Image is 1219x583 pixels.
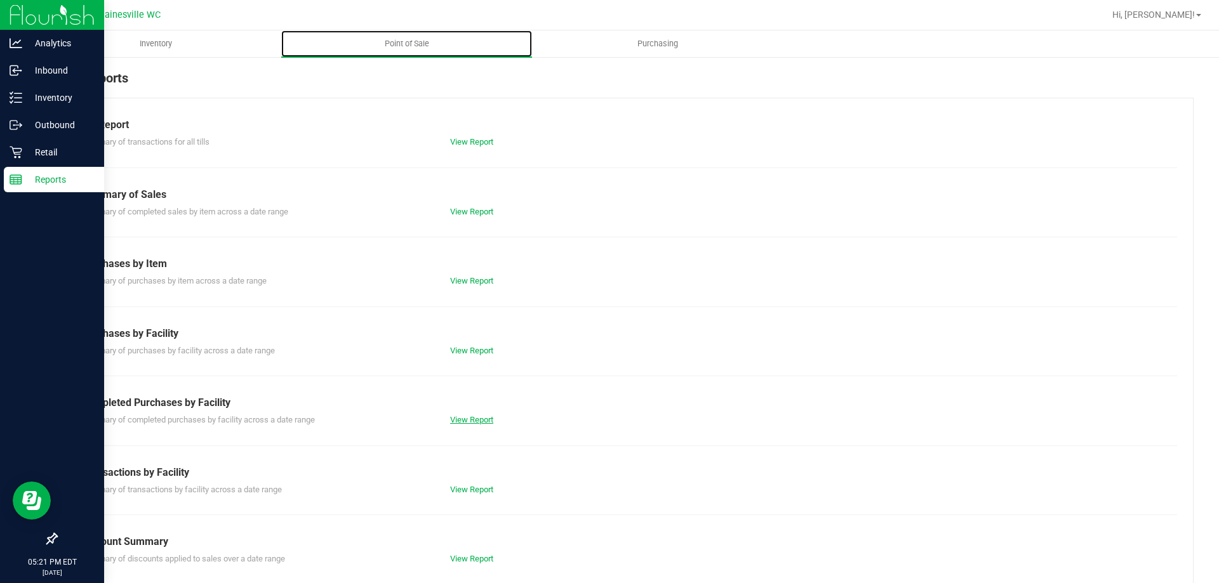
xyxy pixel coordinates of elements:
p: [DATE] [6,568,98,577]
a: View Report [450,415,493,424]
a: View Report [450,137,493,147]
a: Inventory [30,30,281,57]
div: Transactions by Facility [82,465,1168,480]
span: Summary of discounts applied to sales over a date range [82,554,285,563]
inline-svg: Reports [10,173,22,186]
div: POS Reports [56,69,1194,98]
span: Point of Sale [368,38,446,49]
span: Summary of completed purchases by facility across a date range [82,415,315,424]
inline-svg: Analytics [10,37,22,49]
span: Summary of purchases by facility across a date range [82,346,275,355]
p: Reports [22,172,98,187]
a: View Report [450,276,493,285]
inline-svg: Inventory [10,91,22,104]
span: Inventory [123,38,189,49]
inline-svg: Outbound [10,119,22,131]
a: View Report [450,346,493,355]
div: Discount Summary [82,534,1168,549]
span: Hi, [PERSON_NAME]! [1112,10,1195,20]
span: Summary of transactions for all tills [82,137,210,147]
a: Purchasing [532,30,783,57]
p: Outbound [22,117,98,133]
div: Summary of Sales [82,187,1168,202]
a: View Report [450,485,493,494]
iframe: Resource center [13,481,51,520]
a: View Report [450,554,493,563]
div: Purchases by Facility [82,326,1168,341]
span: Gainesville WC [98,10,161,20]
inline-svg: Retail [10,146,22,159]
div: Completed Purchases by Facility [82,395,1168,410]
p: Inbound [22,63,98,78]
div: Purchases by Item [82,256,1168,272]
p: Retail [22,145,98,160]
span: Summary of purchases by item across a date range [82,276,267,285]
a: Point of Sale [281,30,532,57]
inline-svg: Inbound [10,64,22,77]
span: Summary of completed sales by item across a date range [82,207,288,216]
p: Analytics [22,36,98,51]
span: Purchasing [620,38,695,49]
span: Summary of transactions by facility across a date range [82,485,282,494]
p: Inventory [22,90,98,105]
div: Till Report [82,117,1168,133]
a: View Report [450,207,493,216]
p: 05:21 PM EDT [6,556,98,568]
